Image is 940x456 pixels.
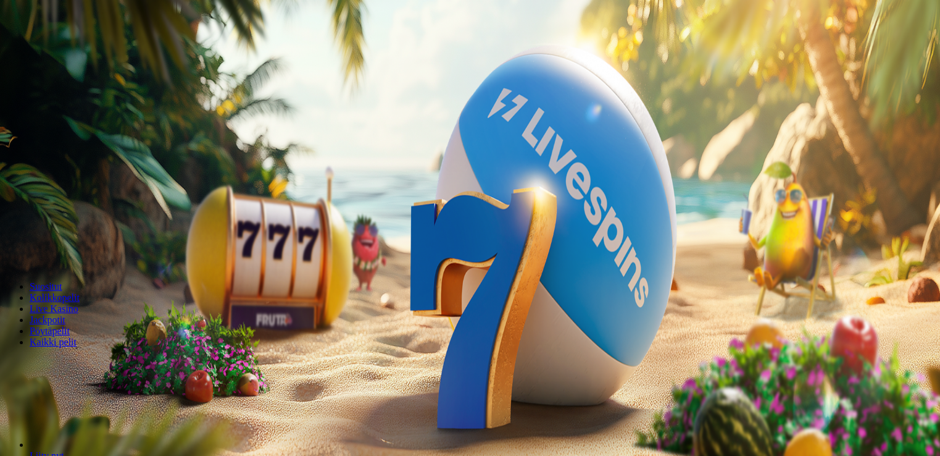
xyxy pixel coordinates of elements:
[30,303,78,314] a: Live Kasino
[5,260,935,371] header: Lobby
[5,260,935,348] nav: Lobby
[30,281,62,292] a: Suositut
[30,337,77,347] a: Kaikki pelit
[30,326,70,336] a: Pöytäpelit
[30,315,65,325] a: Jackpotit
[30,292,80,303] a: Kolikkopelit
